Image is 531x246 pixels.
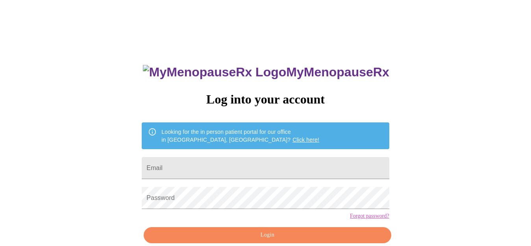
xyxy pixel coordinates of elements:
div: Looking for the in person patient portal for our office in [GEOGRAPHIC_DATA], [GEOGRAPHIC_DATA]? [161,125,319,147]
h3: MyMenopauseRx [143,65,389,80]
a: Click here! [292,137,319,143]
button: Login [144,227,391,243]
span: Login [153,230,382,240]
h3: Log into your account [142,92,389,107]
img: MyMenopauseRx Logo [143,65,286,80]
a: Forgot password? [350,213,389,219]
